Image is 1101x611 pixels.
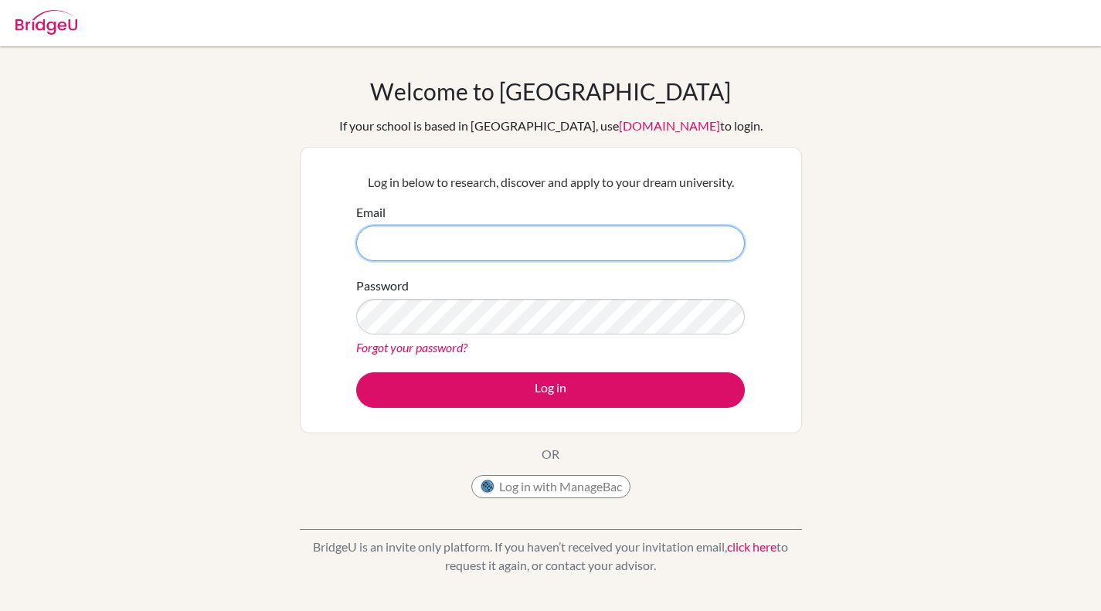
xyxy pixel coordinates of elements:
[542,445,559,463] p: OR
[300,538,802,575] p: BridgeU is an invite only platform. If you haven’t received your invitation email, to request it ...
[356,173,745,192] p: Log in below to research, discover and apply to your dream university.
[471,475,630,498] button: Log in with ManageBac
[356,203,386,222] label: Email
[356,372,745,408] button: Log in
[619,118,720,133] a: [DOMAIN_NAME]
[15,10,77,35] img: Bridge-U
[356,340,467,355] a: Forgot your password?
[339,117,763,135] div: If your school is based in [GEOGRAPHIC_DATA], use to login.
[370,77,731,105] h1: Welcome to [GEOGRAPHIC_DATA]
[727,539,776,554] a: click here
[356,277,409,295] label: Password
